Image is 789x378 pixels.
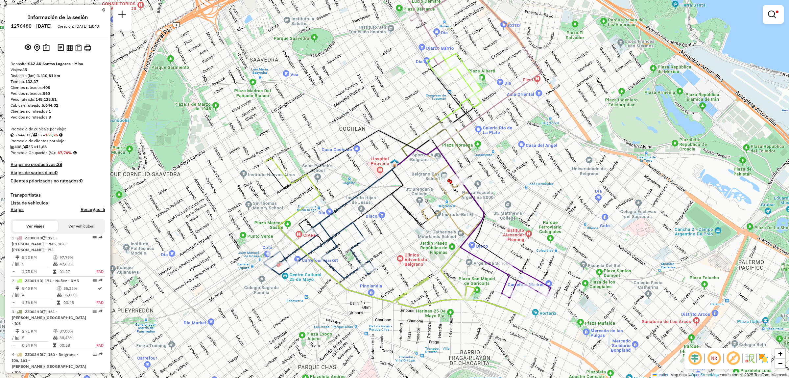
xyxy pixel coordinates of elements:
td: / [12,261,15,267]
div: 5.644,02 / 35 = [11,132,105,138]
strong: 161,26 [45,132,58,137]
div: Clientes no ruteados: [11,108,105,114]
span: + [778,349,782,358]
td: FAD [88,342,104,349]
td: 5 [22,261,53,267]
div: Cubicaje ruteado: [11,102,105,108]
i: % Cubicaje en uso [57,293,62,297]
span: 2 - [12,278,79,283]
em: Ruta exportada [99,352,103,356]
i: Tiempo en ruta [53,343,56,347]
td: FAD [96,299,104,306]
td: 85,38% [63,285,96,292]
div: Map data © contributors,© 2025 TomTom, Microsoft [651,372,789,378]
a: Zoom in [775,349,785,359]
i: Meta de cubicaje/viaje: 224,18 Diferencia: -62,92 [59,133,62,137]
strong: 1 [49,109,51,114]
td: 0,54 KM [22,342,53,349]
button: Imprimir viajes [83,43,92,53]
strong: 0 [80,178,83,184]
td: 8,73 KM [22,254,53,261]
div: Viajes: [11,67,105,73]
a: OpenStreetMap [691,373,719,377]
strong: 3 [49,115,51,120]
h4: Lista de vehículos [11,200,105,206]
strong: 0 [55,170,58,175]
i: Vehículo ya utilizado en esta sesión [42,236,45,240]
em: Opciones [93,279,97,283]
em: Opciones [93,236,97,240]
div: 408 / 35 = [11,144,105,150]
i: Viajes [33,133,37,137]
i: Vehículo ya utilizado en esta sesión [42,310,45,314]
em: Opciones [93,310,97,313]
td: 87,00% [59,328,88,335]
strong: 560 [43,91,50,96]
a: Leaflet [653,373,668,377]
button: Indicadores de ruteo por entrega [74,43,83,53]
i: Clientes [15,293,19,297]
button: Ver vehículos [58,221,103,232]
span: ZZ002HD [25,309,42,314]
i: Tiempo en ruta [53,270,56,274]
i: % Peso en uso [53,329,58,333]
a: Nueva sesión y búsqueda [116,8,129,23]
em: Ruta exportada [99,236,103,240]
div: Creación: [DATE] 18:43 [55,23,102,29]
a: Haga clic aquí para minimizar el panel [102,6,105,13]
strong: 67,76% [58,150,72,155]
button: Indicadores de ruteo por viaje [65,43,74,52]
i: Cubicaje ruteado [11,133,14,137]
i: Clientes [15,262,19,266]
button: Ver sesión original [23,42,33,53]
span: | 161 - [PERSON_NAME]/[GEOGRAPHIC_DATA] - I06 [12,309,86,326]
strong: 132:37 [25,79,38,84]
a: Viajes [11,207,24,212]
i: Distancia (km) [15,329,19,333]
strong: 28 [57,161,62,167]
span: | [669,373,670,377]
h4: Recargas: 5 [81,207,105,212]
span: ZZ000HD [25,235,42,240]
h4: Información de la sesión [28,14,88,20]
td: = [12,299,15,306]
strong: 1.410,81 km [37,73,60,78]
div: Depósito: [11,61,105,67]
span: 3 - [12,309,86,326]
i: % Peso en uso [53,256,58,259]
button: Ver viajes [12,221,58,232]
div: Pedidos no ruteados: [11,114,105,120]
strong: 408 [43,85,50,90]
img: UDC - Santos Lugares [390,159,399,167]
td: / [12,292,15,298]
div: Tiempo: [11,79,105,85]
span: | 160 - Belgrano - I06, 161 - [PERSON_NAME]/[GEOGRAPHIC_DATA] - I06 [12,352,86,375]
td: 2,71 KM [22,328,53,335]
div: Peso ruteado: [11,96,105,102]
td: = [12,268,15,275]
td: 35,00% [63,292,96,298]
i: Distancia (km) [15,256,19,259]
i: Clientes [15,336,19,340]
img: Mostrar / Ocultar sectores [758,353,769,364]
span: Ocultar desplazamiento [687,350,703,366]
td: 00:58 [59,342,88,349]
td: 5,45 KM [22,285,57,292]
td: FAD [88,268,104,275]
td: / [12,335,15,341]
a: Zoom out [775,359,785,368]
i: % Peso en uso [57,286,62,290]
i: Tiempo en ruta [57,301,60,305]
h4: Viajes de varios dias: [11,170,105,175]
em: Promedio calculado usando la ocupación más alta (%Peso o %Cubicaje) de cada viaje en la sesión. N... [73,151,77,155]
button: Sugerencias de ruteo [41,43,51,53]
h4: Transportistas [11,192,105,198]
div: Promedio de clientes por viaje: [11,138,105,144]
td: 1,36 KM [22,299,57,306]
strong: 145.128,51 [36,97,57,102]
td: 01:27 [59,268,88,275]
td: 1,75 KM [22,268,53,275]
strong: 35 [22,67,27,72]
span: − [778,359,782,367]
